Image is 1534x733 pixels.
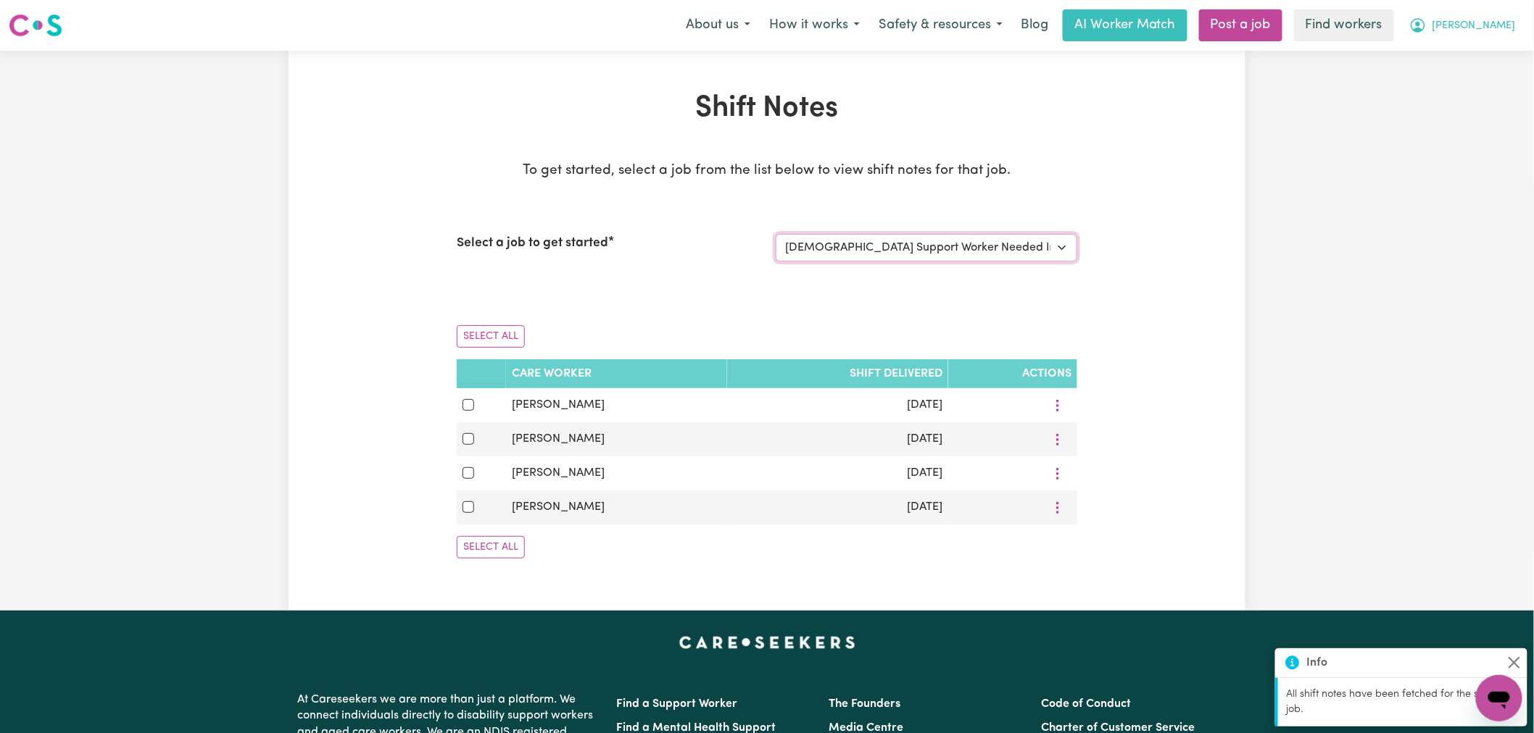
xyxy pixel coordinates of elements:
a: Find workers [1294,9,1394,41]
p: All shift notes have been fetched for the selected job. [1287,687,1519,718]
a: Careseekers logo [9,9,62,42]
h1: Shift Notes [457,91,1077,126]
td: [DATE] [727,456,948,490]
td: [DATE] [727,490,948,524]
p: To get started, select a job from the list below to view shift notes for that job. [457,161,1077,182]
th: Shift delivered [727,359,948,388]
iframe: Button to launch messaging window [1476,675,1522,721]
button: How it works [760,10,869,41]
button: More options [1044,496,1071,519]
a: Blog [1012,9,1057,41]
span: [PERSON_NAME] [1433,18,1516,34]
th: Actions [948,359,1077,388]
a: Code of Conduct [1042,698,1132,710]
span: [PERSON_NAME] [512,399,605,411]
img: Careseekers logo [9,12,62,38]
a: Find a Support Worker [616,698,737,710]
td: [DATE] [727,388,948,422]
button: My Account [1400,10,1525,41]
button: Close [1506,654,1523,671]
button: Select All [457,536,525,558]
button: More options [1044,428,1071,451]
span: [PERSON_NAME] [512,467,605,479]
button: More options [1044,394,1071,416]
a: Post a job [1199,9,1282,41]
button: Select All [457,325,525,348]
a: The Founders [829,698,900,710]
span: [PERSON_NAME] [512,501,605,513]
td: [DATE] [727,422,948,456]
span: [PERSON_NAME] [512,433,605,445]
strong: Info [1307,654,1328,671]
label: Select a job to get started [457,234,608,253]
span: Care Worker [512,368,592,380]
a: Careseekers home page [679,637,855,648]
button: More options [1044,462,1071,485]
button: About us [676,10,760,41]
button: Safety & resources [869,10,1012,41]
a: AI Worker Match [1063,9,1187,41]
